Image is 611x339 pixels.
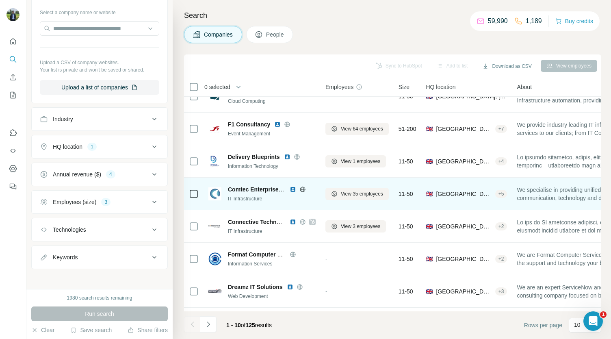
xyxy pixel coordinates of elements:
div: Cloud Computing [228,98,316,105]
span: [GEOGRAPHIC_DATA], [GEOGRAPHIC_DATA], [GEOGRAPHIC_DATA] [436,190,492,198]
span: 11-50 [399,157,413,165]
span: [GEOGRAPHIC_DATA], [GEOGRAPHIC_DATA][PERSON_NAME], [GEOGRAPHIC_DATA] [436,222,492,230]
p: 1,189 [526,16,542,26]
button: Annual revenue ($)4 [32,165,167,184]
button: Search [6,52,19,67]
button: Navigate to next page [200,316,217,332]
button: View 1 employees [325,155,386,167]
span: 11-50 [399,222,413,230]
img: Logo of F1 Consultancy [208,122,221,135]
span: Format Computer Services Ltd [228,251,311,258]
span: - [325,288,327,295]
div: 1 [87,143,97,150]
button: View 3 employees [325,220,386,233]
span: View 35 employees [341,190,383,198]
button: Download as CSV [477,60,537,72]
span: [GEOGRAPHIC_DATA], [GEOGRAPHIC_DATA]|[GEOGRAPHIC_DATA] Outer|Harrow (HA)|Harrow [436,287,492,296]
div: Employees (size) [53,198,96,206]
span: View 64 employees [341,125,383,133]
span: Delivery Blueprints [228,153,280,161]
div: IT Infrastructure [228,195,316,202]
p: 10 [574,321,581,329]
span: View 1 employees [341,158,380,165]
span: 11-50 [399,287,413,296]
div: Information Services [228,260,316,267]
span: 0 selected [204,83,230,91]
div: 1980 search results remaining [67,294,132,302]
button: Use Surfe on LinkedIn [6,126,19,140]
span: [GEOGRAPHIC_DATA], [GEOGRAPHIC_DATA], [GEOGRAPHIC_DATA] [436,125,492,133]
img: Avatar [6,8,19,21]
span: 🇬🇧 [426,222,433,230]
span: Employees [325,83,353,91]
img: Logo of Comtec Enterprises Ltd [208,187,221,200]
img: Logo of Delivery Blueprints [208,155,221,168]
span: 51-200 [399,125,416,133]
div: Industry [53,115,73,123]
span: 1 [600,311,607,318]
span: 🇬🇧 [426,125,433,133]
button: Clear [31,326,54,334]
span: Comtec Enterprises Ltd [228,186,292,193]
div: + 2 [495,255,507,263]
span: [GEOGRAPHIC_DATA], [GEOGRAPHIC_DATA]|[GEOGRAPHIC_DATA] Outer|Enfield (EN)|[GEOGRAPHIC_DATA] [436,255,492,263]
p: 59,990 [488,16,508,26]
span: Dreamz IT Solutions [228,283,283,291]
button: Enrich CSV [6,70,19,85]
div: + 3 [495,288,507,295]
img: Logo of Format Computer Services Ltd [208,252,221,265]
button: Share filters [128,326,168,334]
div: Web Development [228,293,316,300]
div: + 2 [495,223,507,230]
div: Information Technology [228,163,316,170]
button: Technologies [32,220,167,239]
div: HQ location [53,143,82,151]
span: Companies [204,30,234,39]
button: Feedback [6,179,19,194]
button: Keywords [32,248,167,267]
img: LinkedIn logo [290,219,296,225]
div: + 4 [495,158,507,165]
span: 🇬🇧 [426,190,433,198]
button: Buy credits [555,15,593,27]
div: + 7 [495,125,507,133]
span: [GEOGRAPHIC_DATA], [GEOGRAPHIC_DATA], [GEOGRAPHIC_DATA] [436,157,492,165]
span: People [266,30,285,39]
button: Quick start [6,34,19,49]
span: 11-50 [399,190,413,198]
div: 3 [101,198,110,206]
button: Upload a list of companies [40,80,159,95]
button: Employees (size)3 [32,192,167,212]
img: Logo of Dreamz IT Solutions [208,285,221,298]
span: - [325,256,327,262]
span: of [241,322,246,328]
button: Dashboard [6,161,19,176]
div: Select a company name or website [40,6,159,16]
span: 🇬🇧 [426,157,433,165]
span: 11-50 [399,255,413,263]
span: 1 - 10 [226,322,241,328]
img: LinkedIn logo [274,121,281,128]
div: Annual revenue ($) [53,170,101,178]
button: Save search [70,326,112,334]
iframe: Intercom live chat [583,311,603,331]
span: results [226,322,272,328]
span: 🇬🇧 [426,287,433,296]
span: - [325,93,327,100]
img: LinkedIn logo [287,284,293,290]
div: 4 [106,171,115,178]
img: Logo of Connective Technologies [208,220,221,233]
button: My lists [6,88,19,102]
button: Industry [32,109,167,129]
div: + 5 [495,190,507,198]
span: Rows per page [524,321,562,329]
div: IT Infrastructure [228,228,316,235]
span: Connective Technologies [228,219,297,225]
span: About [517,83,532,91]
h4: Search [184,10,601,21]
button: View 64 employees [325,123,389,135]
span: F1 Consultancy [228,120,270,128]
span: 125 [246,322,255,328]
p: Upload a CSV of company websites. [40,59,159,66]
img: LinkedIn logo [284,154,290,160]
